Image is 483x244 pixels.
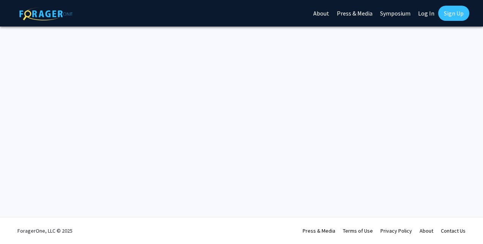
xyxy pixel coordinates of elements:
div: ForagerOne, LLC © 2025 [17,217,73,244]
a: Terms of Use [343,227,373,234]
a: About [420,227,433,234]
a: Privacy Policy [380,227,412,234]
a: Press & Media [303,227,335,234]
img: ForagerOne Logo [19,7,73,20]
a: Sign Up [438,6,469,21]
a: Contact Us [441,227,466,234]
